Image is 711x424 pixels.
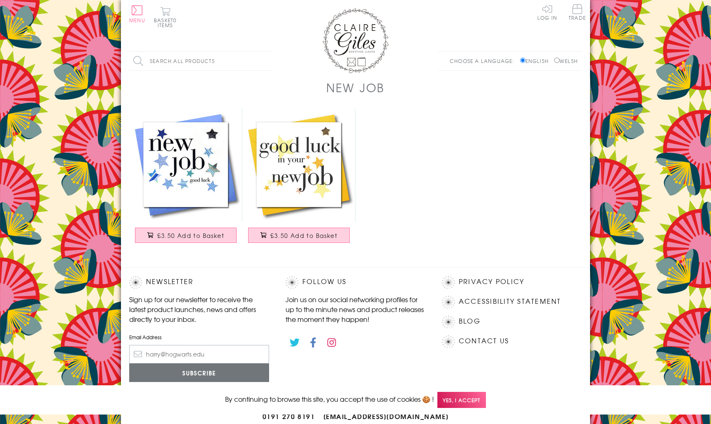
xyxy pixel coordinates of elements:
button: Menu [129,5,145,23]
a: Accessibility Statement [459,296,561,307]
h2: Follow Us [286,276,425,289]
input: Welsh [554,58,560,63]
span: Menu [129,16,145,24]
button: £3.50 Add to Basket [135,228,237,243]
button: Basket0 items [154,7,177,28]
input: Search all products [129,52,273,70]
input: English [520,58,525,63]
label: Welsh [554,57,578,65]
label: Email Address [129,333,269,341]
span: £3.50 Add to Basket [157,231,224,240]
span: Yes, I accept [437,392,486,408]
img: New Job Card, Good Luck, Embellished with a padded star [242,108,355,221]
p: Join us on our social networking profiles for up to the minute news and product releases the mome... [286,294,425,324]
span: 0 items [158,16,177,29]
span: £3.50 Add to Basket [270,231,337,240]
a: Privacy Policy [459,276,524,287]
button: £3.50 Add to Basket [248,228,350,243]
input: Search [265,52,273,70]
p: Sign up for our newsletter to receive the latest product launches, news and offers directly to yo... [129,294,269,324]
a: Blog [459,316,481,327]
input: Subscribe [129,363,269,382]
span: Trade [569,4,586,20]
a: Contact Us [459,335,509,347]
a: New Job Card, Blue Stars, Good Luck, padded star embellished £3.50 Add to Basket [129,108,242,251]
img: New Job Card, Blue Stars, Good Luck, padded star embellished [129,108,242,221]
input: harry@hogwarts.edu [129,345,269,363]
label: English [520,57,553,65]
h2: Newsletter [129,276,269,289]
a: Log In [537,4,557,20]
a: New Job Card, Good Luck, Embellished with a padded star £3.50 Add to Basket [242,108,355,251]
p: Choose a language: [450,57,518,65]
img: Claire Giles Greetings Cards [323,8,388,73]
h1: New Job [326,79,385,96]
a: Trade [569,4,586,22]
